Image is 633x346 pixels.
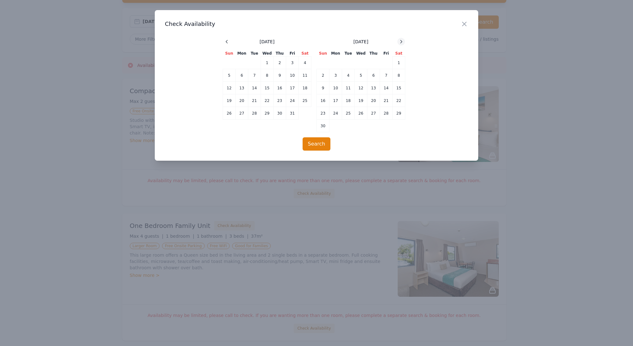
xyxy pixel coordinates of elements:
[355,69,367,82] td: 5
[393,69,405,82] td: 8
[342,107,355,120] td: 25
[248,82,261,94] td: 14
[329,82,342,94] td: 10
[236,94,248,107] td: 20
[380,51,393,57] th: Fri
[299,57,311,69] td: 4
[299,94,311,107] td: 25
[248,94,261,107] td: 21
[342,69,355,82] td: 4
[393,94,405,107] td: 22
[393,107,405,120] td: 29
[274,51,286,57] th: Thu
[261,82,274,94] td: 15
[223,94,236,107] td: 19
[236,51,248,57] th: Mon
[317,82,329,94] td: 9
[248,51,261,57] th: Tue
[299,69,311,82] td: 11
[223,107,236,120] td: 26
[353,39,368,45] span: [DATE]
[367,51,380,57] th: Thu
[248,69,261,82] td: 7
[286,57,299,69] td: 3
[303,137,331,151] button: Search
[380,82,393,94] td: 14
[165,20,468,28] h3: Check Availability
[286,94,299,107] td: 24
[317,51,329,57] th: Sun
[236,82,248,94] td: 13
[248,107,261,120] td: 28
[317,69,329,82] td: 2
[261,107,274,120] td: 29
[223,69,236,82] td: 5
[274,57,286,69] td: 2
[380,107,393,120] td: 28
[355,107,367,120] td: 26
[286,69,299,82] td: 10
[274,107,286,120] td: 30
[329,107,342,120] td: 24
[223,82,236,94] td: 12
[342,94,355,107] td: 18
[367,82,380,94] td: 13
[367,107,380,120] td: 27
[236,107,248,120] td: 27
[380,94,393,107] td: 21
[274,82,286,94] td: 16
[355,94,367,107] td: 19
[355,51,367,57] th: Wed
[393,57,405,69] td: 1
[274,69,286,82] td: 9
[329,69,342,82] td: 3
[299,51,311,57] th: Sat
[261,57,274,69] td: 1
[317,107,329,120] td: 23
[286,51,299,57] th: Fri
[355,82,367,94] td: 12
[342,82,355,94] td: 11
[317,94,329,107] td: 16
[367,94,380,107] td: 20
[393,82,405,94] td: 15
[286,107,299,120] td: 31
[260,39,274,45] span: [DATE]
[261,51,274,57] th: Wed
[223,51,236,57] th: Sun
[261,69,274,82] td: 8
[317,120,329,132] td: 30
[274,94,286,107] td: 23
[380,69,393,82] td: 7
[286,82,299,94] td: 17
[342,51,355,57] th: Tue
[299,82,311,94] td: 18
[329,94,342,107] td: 17
[367,69,380,82] td: 6
[261,94,274,107] td: 22
[393,51,405,57] th: Sat
[329,51,342,57] th: Mon
[236,69,248,82] td: 6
